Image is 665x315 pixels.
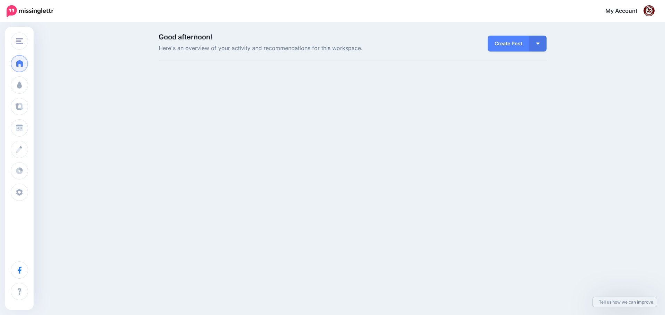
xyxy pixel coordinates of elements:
[536,43,540,45] img: arrow-down-white.png
[598,3,655,20] a: My Account
[159,44,414,53] span: Here's an overview of your activity and recommendations for this workspace.
[488,36,529,52] a: Create Post
[7,5,53,17] img: Missinglettr
[16,38,23,44] img: menu.png
[159,33,212,41] span: Good afternoon!
[593,297,657,307] a: Tell us how we can improve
